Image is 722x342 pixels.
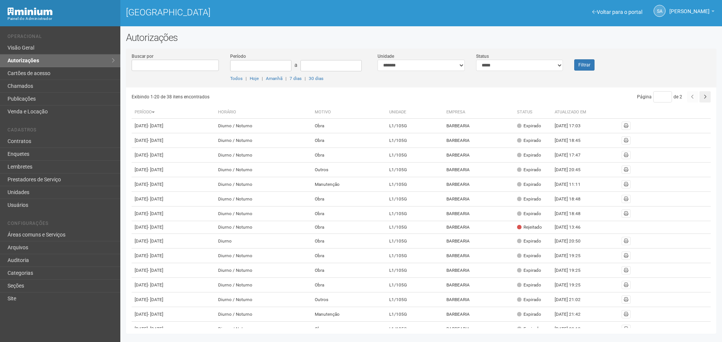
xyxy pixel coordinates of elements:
[552,106,593,119] th: Atualizado em
[552,119,593,133] td: [DATE] 17:03
[312,192,386,206] td: Obra
[312,206,386,221] td: Obra
[215,106,312,119] th: Horário
[8,221,115,229] li: Configurações
[386,221,443,234] td: L1/105G
[148,152,163,158] span: - [DATE]
[386,263,443,278] td: L1/105G
[443,322,514,336] td: BARBEARIA
[552,234,593,249] td: [DATE] 20:50
[132,192,215,206] td: [DATE]
[132,163,215,177] td: [DATE]
[552,148,593,163] td: [DATE] 17:47
[132,322,215,336] td: [DATE]
[148,268,163,273] span: - [DATE]
[517,123,541,129] div: Expirado
[312,163,386,177] td: Outros
[312,119,386,133] td: Obra
[654,5,666,17] a: SA
[215,322,312,336] td: Diurno / Noturno
[132,106,215,119] th: Período
[148,253,163,258] span: - [DATE]
[443,307,514,322] td: BARBEARIA
[215,263,312,278] td: Diurno / Noturno
[132,221,215,234] td: [DATE]
[386,119,443,133] td: L1/105G
[552,177,593,192] td: [DATE] 11:11
[294,62,297,68] span: a
[148,211,163,216] span: - [DATE]
[132,91,422,102] div: Exibindo 1-20 de 38 itens encontrados
[132,307,215,322] td: [DATE]
[148,326,163,331] span: - [DATE]
[8,34,115,42] li: Operacional
[215,292,312,307] td: Diurno / Noturno
[443,278,514,292] td: BARBEARIA
[132,133,215,148] td: [DATE]
[552,221,593,234] td: [DATE] 13:46
[552,206,593,221] td: [DATE] 18:48
[386,106,443,119] th: Unidade
[443,249,514,263] td: BARBEARIA
[148,238,163,244] span: - [DATE]
[517,152,541,158] div: Expirado
[132,206,215,221] td: [DATE]
[215,133,312,148] td: Diurno / Noturno
[517,238,541,244] div: Expirado
[517,137,541,144] div: Expirado
[514,106,552,119] th: Status
[312,322,386,336] td: Obra
[517,181,541,188] div: Expirado
[215,148,312,163] td: Diurno / Noturno
[443,106,514,119] th: Empresa
[126,32,716,43] h2: Autorizações
[312,263,386,278] td: Obra
[8,8,53,15] img: Minium
[132,292,215,307] td: [DATE]
[132,249,215,263] td: [DATE]
[637,94,682,99] span: Página de 2
[215,221,312,234] td: Diurno / Noturno
[517,196,541,202] div: Expirado
[312,278,386,292] td: Obra
[148,282,163,288] span: - [DATE]
[126,8,416,17] h1: [GEOGRAPHIC_DATA]
[8,127,115,135] li: Cadastros
[215,177,312,192] td: Diurno / Noturno
[230,53,246,60] label: Período
[132,234,215,249] td: [DATE]
[517,167,541,173] div: Expirado
[132,119,215,133] td: [DATE]
[148,182,163,187] span: - [DATE]
[552,192,593,206] td: [DATE] 18:48
[552,263,593,278] td: [DATE] 19:25
[443,221,514,234] td: BARBEARIA
[517,311,541,318] div: Expirado
[8,15,115,22] div: Painel do Administrador
[132,177,215,192] td: [DATE]
[148,167,163,172] span: - [DATE]
[517,267,541,274] div: Expirado
[517,224,542,231] div: Rejeitado
[443,133,514,148] td: BARBEARIA
[574,59,595,71] button: Filtrar
[215,192,312,206] td: Diurno / Noturno
[386,292,443,307] td: L1/105G
[215,206,312,221] td: Diurno / Noturno
[443,206,514,221] td: BARBEARIA
[669,9,714,15] a: [PERSON_NAME]
[552,307,593,322] td: [DATE] 21:42
[517,326,541,332] div: Expirado
[266,76,282,81] a: Amanhã
[552,322,593,336] td: [DATE] 22:13
[386,163,443,177] td: L1/105G
[517,297,541,303] div: Expirado
[552,292,593,307] td: [DATE] 21:02
[517,211,541,217] div: Expirado
[148,123,163,128] span: - [DATE]
[312,221,386,234] td: Obra
[443,292,514,307] td: BARBEARIA
[148,138,163,143] span: - [DATE]
[552,163,593,177] td: [DATE] 20:45
[386,322,443,336] td: L1/105G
